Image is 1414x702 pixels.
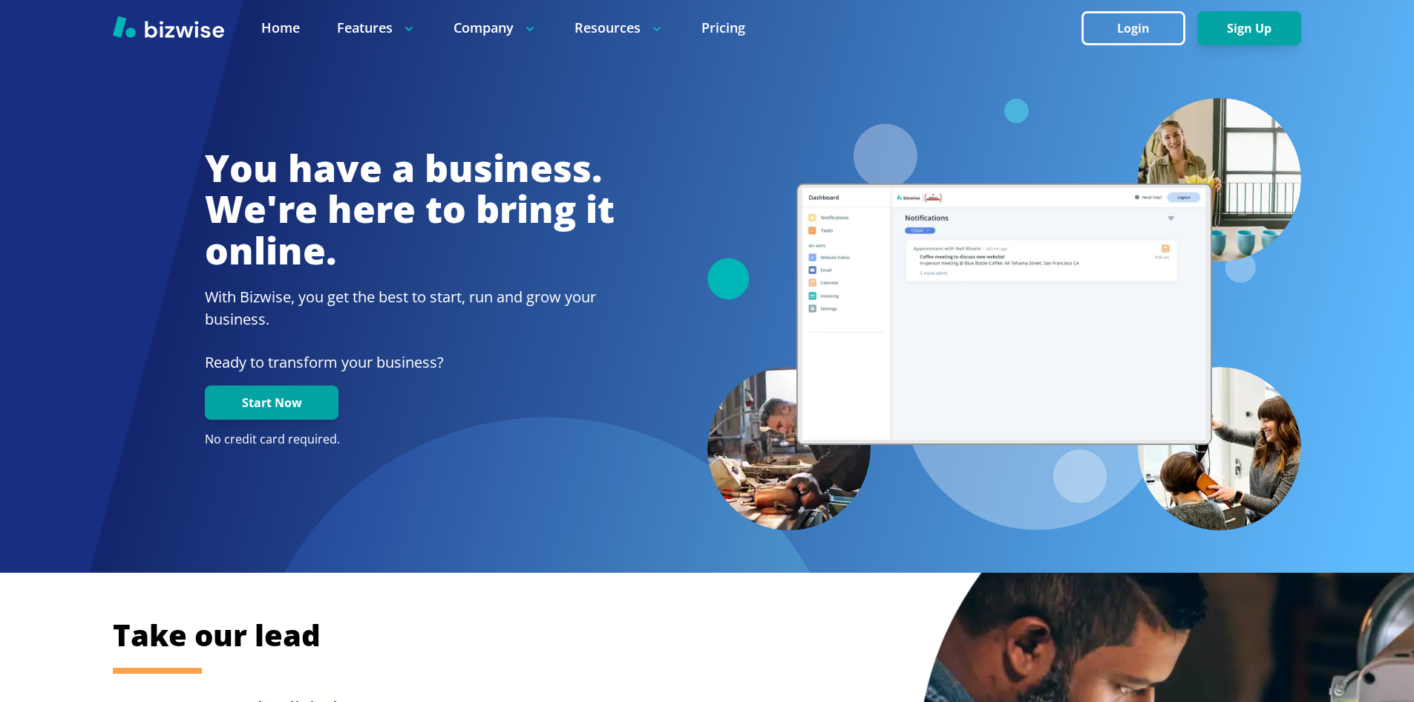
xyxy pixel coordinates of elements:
button: Sign Up [1197,11,1301,45]
h1: You have a business. We're here to bring it online. [205,148,615,272]
p: Resources [575,19,664,37]
img: Bizwise Logo [113,16,224,38]
p: Features [337,19,416,37]
button: Start Now [205,386,338,420]
a: Sign Up [1197,22,1301,36]
a: Pricing [701,19,745,37]
p: No credit card required. [205,432,615,448]
h2: Take our lead [113,615,1226,655]
a: Start Now [205,396,338,410]
p: Company [454,19,537,37]
p: Ready to transform your business? [205,351,615,374]
a: Home [261,19,300,37]
button: Login [1081,11,1185,45]
h2: With Bizwise, you get the best to start, run and grow your business. [205,286,615,331]
a: Login [1081,22,1197,36]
